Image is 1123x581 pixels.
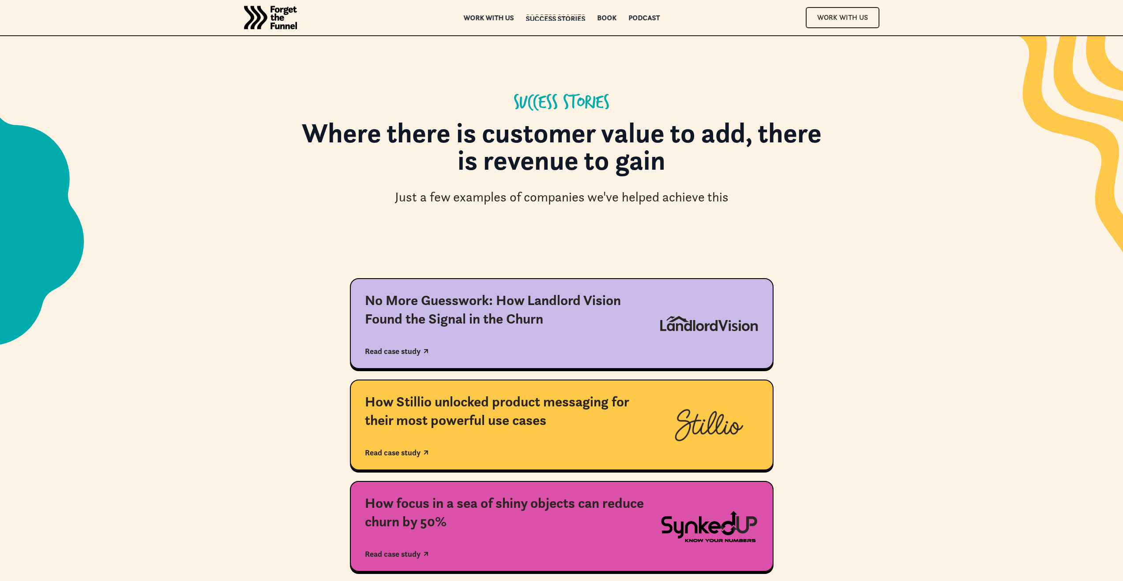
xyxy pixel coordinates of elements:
[350,380,774,470] a: How Stillio unlocked product messaging for their most powerful use casesRead case study
[463,15,514,21] a: Work with us
[526,15,585,22] div: Success Stories
[526,15,585,21] a: Success StoriesSuccess Stories
[806,7,879,28] a: Work With Us
[365,549,421,559] div: Read case study
[297,119,826,183] h1: Where there is customer value to add, there is revenue to gain
[365,494,645,531] div: How focus in a sea of shiny objects can reduce churn by 50%
[597,15,616,21] a: Book
[395,188,729,206] div: Just a few examples of companies we've helped achieve this
[365,393,645,429] div: How Stillio unlocked product messaging for their most powerful use cases
[514,93,609,114] div: Success Stories
[350,481,774,572] a: How focus in a sea of shiny objects can reduce churn by 50%Read case study
[365,448,421,458] div: Read case study
[350,278,774,369] a: No More Guesswork: How Landlord Vision Found the Signal in the ChurnRead case study
[365,346,421,356] div: Read case study
[628,15,660,21] a: Podcast
[365,291,645,328] div: No More Guesswork: How Landlord Vision Found the Signal in the Churn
